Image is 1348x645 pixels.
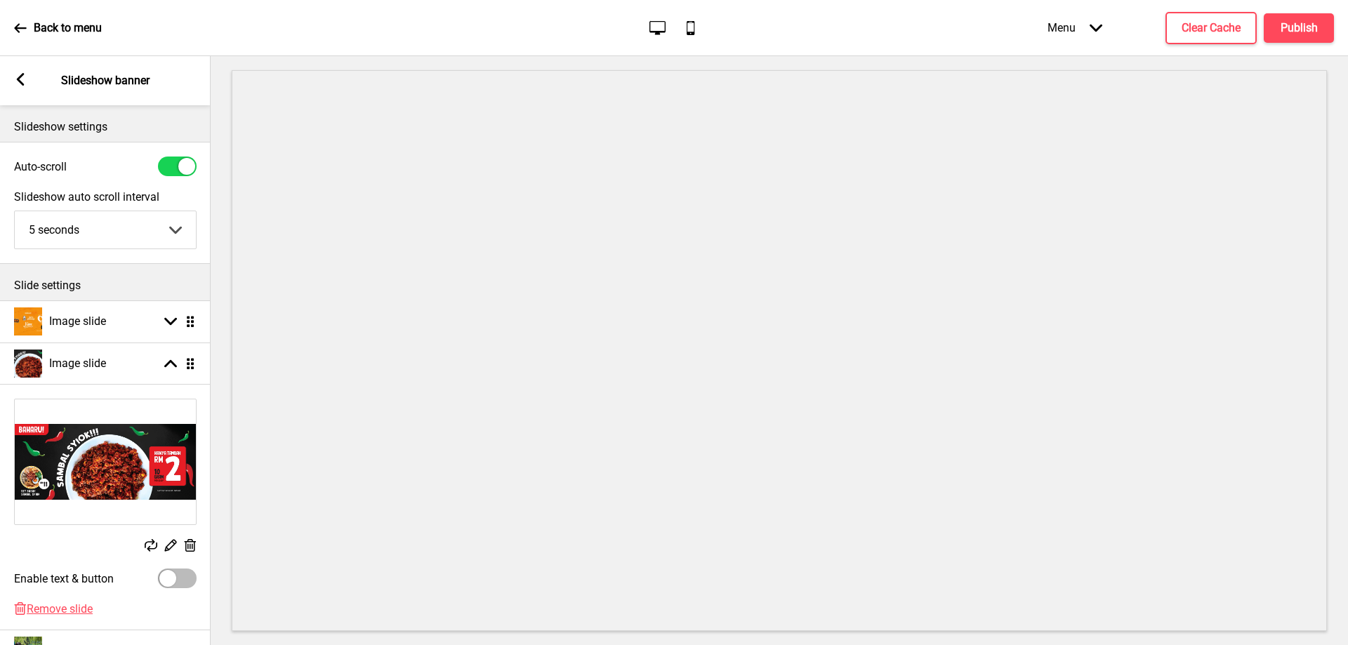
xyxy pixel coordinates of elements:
div: Menu [1033,7,1116,48]
p: Slide settings [14,278,197,293]
button: Clear Cache [1165,12,1257,44]
p: Back to menu [34,20,102,36]
span: Remove slide [27,602,93,616]
h4: Clear Cache [1182,20,1241,36]
img: Image [15,399,196,524]
label: Slideshow auto scroll interval [14,190,197,204]
button: Publish [1264,13,1334,43]
a: Back to menu [14,9,102,47]
p: Slideshow banner [61,73,150,88]
label: Enable text & button [14,572,114,585]
h4: Image slide [49,314,106,329]
p: Slideshow settings [14,119,197,135]
h4: Publish [1281,20,1318,36]
h4: Image slide [49,356,106,371]
label: Auto-scroll [14,160,67,173]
